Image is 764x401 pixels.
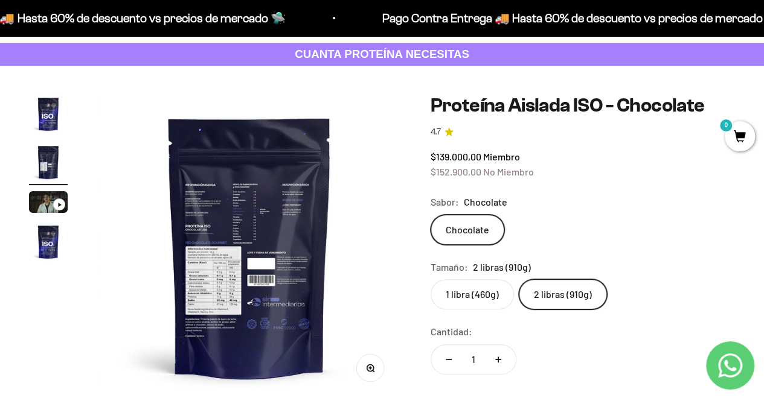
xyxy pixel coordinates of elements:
[431,95,735,116] h1: Proteína Aislada ISO - Chocolate
[431,345,466,374] button: Reducir cantidad
[473,259,531,275] span: 2 libras (910g)
[431,125,441,139] span: 4.7
[431,324,472,339] label: Cantidad:
[29,95,68,137] button: Ir al artículo 1
[481,345,516,374] button: Aumentar cantidad
[725,131,755,144] a: 0
[464,194,507,210] span: Chocolate
[29,95,68,133] img: Proteína Aislada ISO - Chocolate
[483,151,520,162] span: Miembro
[431,259,468,275] legend: Tamaño:
[29,223,68,265] button: Ir al artículo 4
[29,191,68,216] button: Ir al artículo 3
[431,125,735,139] a: 4.74.7 de 5.0 estrellas
[295,48,469,60] strong: CUANTA PROTEÍNA NECESITAS
[483,166,534,177] span: No Miembro
[431,151,481,162] span: $139.000,00
[29,143,68,185] button: Ir al artículo 2
[29,143,68,182] img: Proteína Aislada ISO - Chocolate
[719,118,733,133] mark: 0
[97,95,402,399] img: Proteína Aislada ISO - Chocolate
[431,194,459,210] legend: Sabor:
[431,166,481,177] span: $152.900,00
[29,223,68,261] img: Proteína Aislada ISO - Chocolate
